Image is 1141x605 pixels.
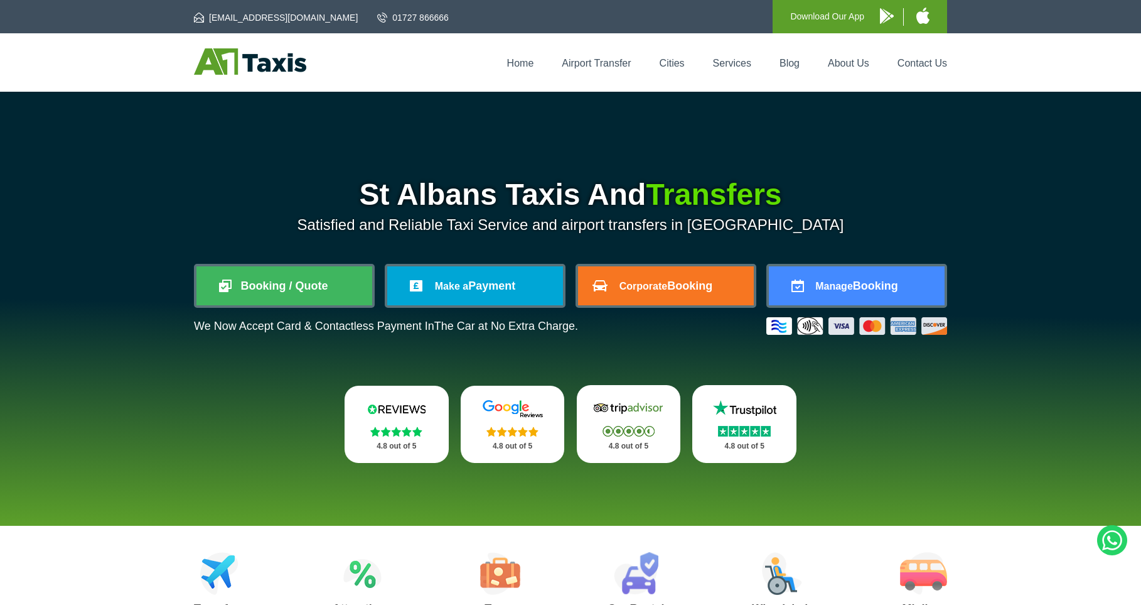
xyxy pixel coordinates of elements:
p: Download Our App [790,9,864,25]
a: Booking / Quote [196,266,372,305]
a: [EMAIL_ADDRESS][DOMAIN_NAME] [194,11,358,24]
img: Reviews.io [359,400,434,418]
a: Make aPayment [387,266,563,305]
p: Satisfied and Reliable Taxi Service and airport transfers in [GEOGRAPHIC_DATA] [194,216,947,234]
span: Transfers [646,178,781,211]
a: 01727 866666 [377,11,449,24]
img: A1 Taxis Android App [880,8,894,24]
a: Tripadvisor Stars 4.8 out of 5 [577,385,681,463]
a: Reviews.io Stars 4.8 out of 5 [345,386,449,463]
img: Wheelchair [762,552,802,595]
a: Home [507,58,534,68]
a: Cities [660,58,685,68]
p: We Now Accept Card & Contactless Payment In [194,320,578,333]
a: ManageBooking [769,266,945,305]
a: Airport Transfer [562,58,631,68]
a: CorporateBooking [578,266,754,305]
p: 4.8 out of 5 [706,439,783,454]
span: Manage [815,281,853,292]
h1: St Albans Taxis And [194,180,947,210]
span: The Car at No Extra Charge. [434,320,578,332]
img: Credit And Debit Cards [766,317,947,335]
img: Stars [603,426,655,437]
p: 4.8 out of 5 [591,439,667,454]
img: A1 Taxis iPhone App [916,8,929,24]
p: 4.8 out of 5 [474,439,551,454]
img: Stars [486,427,538,437]
img: Car Rental [614,552,658,595]
img: Google [475,400,550,418]
img: Attractions [343,552,382,595]
a: Trustpilot Stars 4.8 out of 5 [692,385,796,463]
p: 4.8 out of 5 [358,439,435,454]
img: A1 Taxis St Albans LTD [194,48,306,75]
img: Tours [480,552,520,595]
a: Contact Us [897,58,947,68]
span: Corporate [619,281,667,292]
img: Minibus [900,552,947,595]
img: Tripadvisor [591,399,666,418]
img: Airport Transfers [200,552,238,595]
img: Stars [718,426,771,437]
img: Trustpilot [707,399,782,418]
span: Make a [435,281,468,292]
a: Services [713,58,751,68]
a: About Us [828,58,869,68]
a: Blog [779,58,800,68]
a: Google Stars 4.8 out of 5 [461,386,565,463]
img: Stars [370,427,422,437]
